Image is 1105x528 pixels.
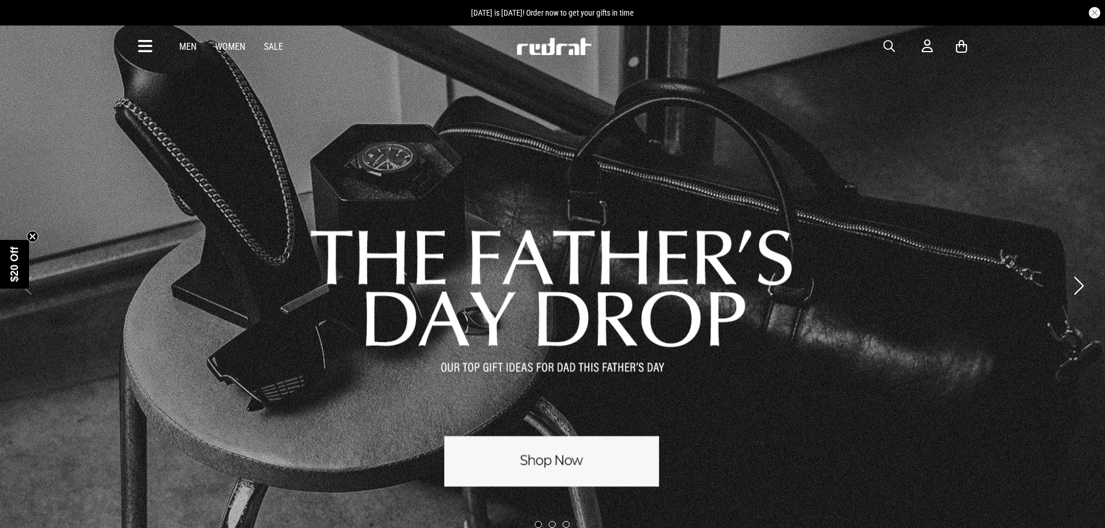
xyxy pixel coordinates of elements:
[179,41,197,52] a: Men
[215,41,245,52] a: Women
[1071,273,1086,298] button: Next slide
[264,41,283,52] a: Sale
[471,8,634,17] span: [DATE] is [DATE]! Order now to get your gifts in time
[9,246,20,282] span: $20 Off
[27,231,38,242] button: Close teaser
[516,38,592,55] img: Redrat logo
